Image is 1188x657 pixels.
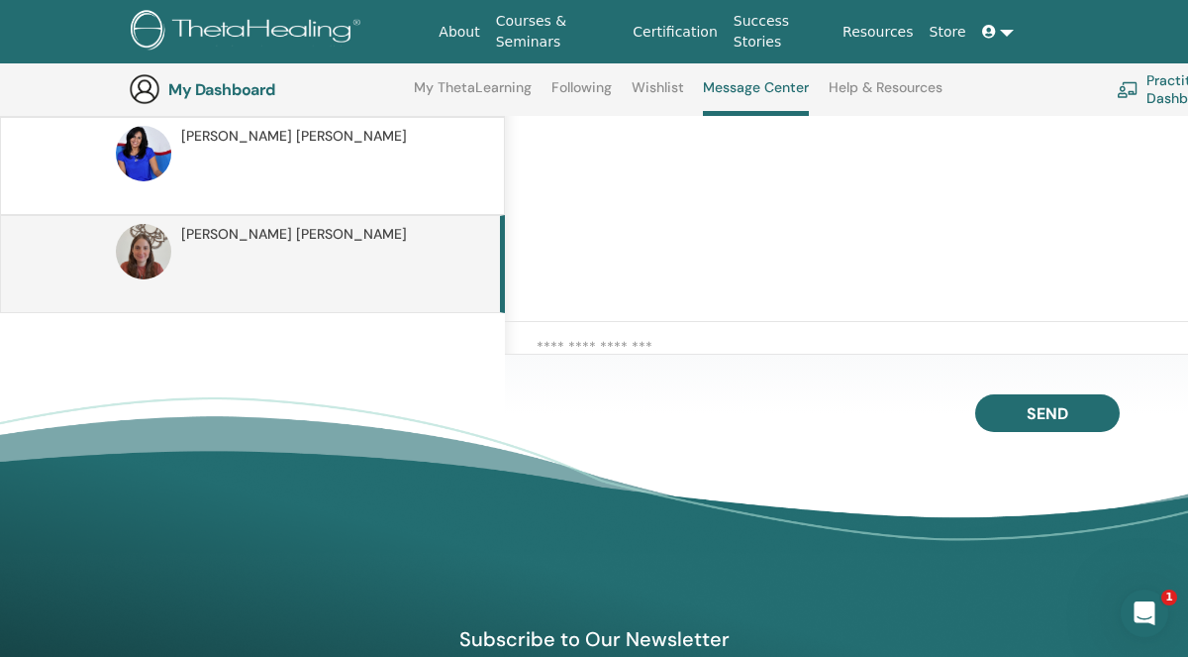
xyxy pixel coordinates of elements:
[726,3,835,60] a: Success Stories
[414,79,532,111] a: My ThetaLearning
[1117,81,1138,97] img: chalkboard-teacher.svg
[488,3,626,60] a: Courses & Seminars
[129,73,160,105] img: generic-user-icon.jpg
[168,80,366,99] h3: My Dashboard
[835,14,922,51] a: Resources
[181,224,407,245] span: [PERSON_NAME] [PERSON_NAME]
[1121,590,1168,637] iframe: Intercom live chat
[632,79,684,111] a: Wishlist
[431,14,487,51] a: About
[1161,590,1177,605] span: 1
[703,79,809,116] a: Message Center
[975,394,1120,432] button: Send
[829,79,942,111] a: Help & Resources
[1027,403,1068,424] span: Send
[116,224,171,279] img: default.jpg
[131,10,367,55] img: logo.png
[365,626,823,652] h4: Subscribe to Our Newsletter
[922,14,974,51] a: Store
[116,126,171,181] img: default.jpg
[181,126,407,147] span: [PERSON_NAME] [PERSON_NAME]
[625,14,725,51] a: Certification
[551,79,612,111] a: Following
